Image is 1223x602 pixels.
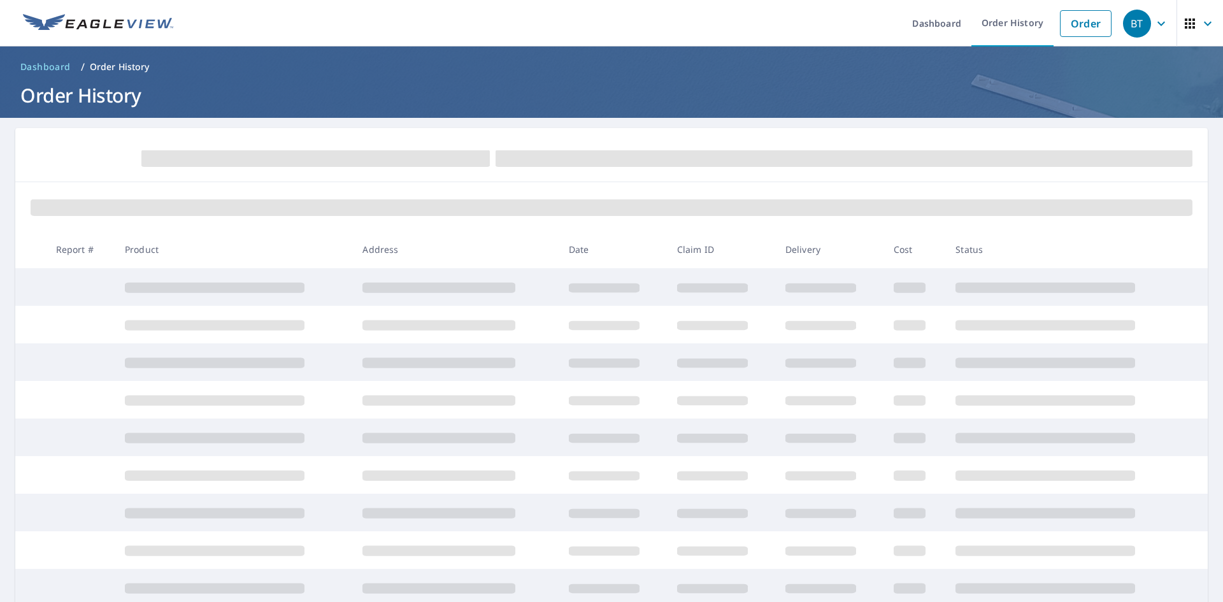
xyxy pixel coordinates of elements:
th: Date [559,231,667,268]
li: / [81,59,85,75]
th: Address [352,231,558,268]
h1: Order History [15,82,1208,108]
div: BT [1123,10,1151,38]
th: Product [115,231,352,268]
nav: breadcrumb [15,57,1208,77]
th: Delivery [775,231,883,268]
th: Cost [883,231,946,268]
th: Claim ID [667,231,775,268]
p: Order History [90,61,150,73]
th: Report # [46,231,115,268]
a: Order [1060,10,1112,37]
th: Status [945,231,1184,268]
a: Dashboard [15,57,76,77]
span: Dashboard [20,61,71,73]
img: EV Logo [23,14,173,33]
